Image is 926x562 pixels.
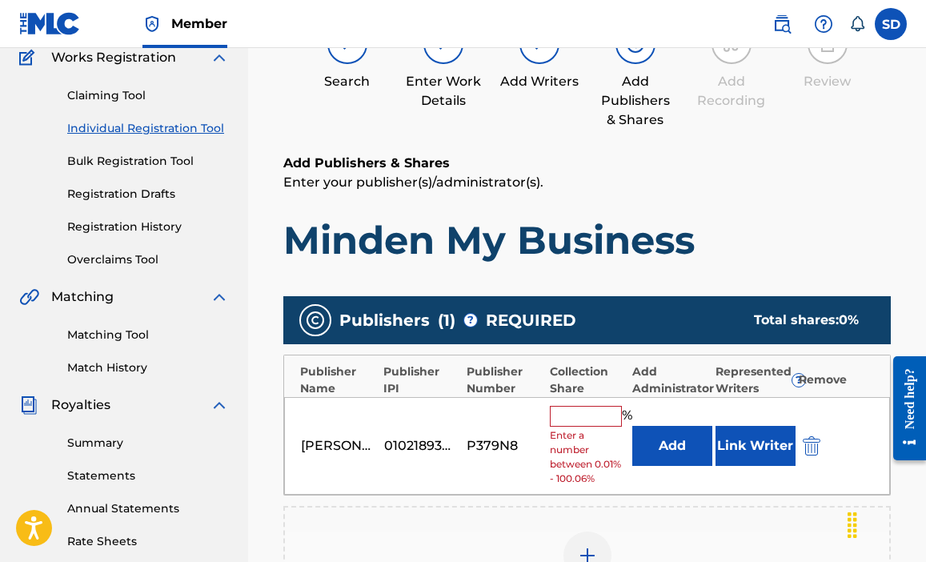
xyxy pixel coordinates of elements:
[486,308,576,332] span: REQUIRED
[464,314,477,327] span: ?
[622,406,636,427] span: %
[595,72,675,130] div: Add Publishers & Shares
[788,72,868,91] div: Review
[67,186,229,203] a: Registration Drafts
[67,87,229,104] a: Claiming Tool
[283,216,891,264] h1: Minden My Business
[799,371,874,388] div: Remove
[803,436,820,456] img: 12a2ab48e56ec057fbd8.svg
[632,363,708,397] div: Add Administrator
[716,363,791,397] div: Represented Writers
[839,312,859,327] span: 0 %
[307,72,387,91] div: Search
[716,426,796,466] button: Link Writer
[840,501,865,549] div: Drag
[142,14,162,34] img: Top Rightsholder
[67,153,229,170] a: Bulk Registration Tool
[67,251,229,268] a: Overclaims Tool
[210,395,229,415] img: expand
[51,395,110,415] span: Royalties
[283,154,891,173] h6: Add Publishers & Shares
[19,12,81,35] img: MLC Logo
[632,426,712,466] button: Add
[766,8,798,40] a: Public Search
[67,468,229,484] a: Statements
[875,8,907,40] div: User Menu
[438,308,455,332] span: ( 1 )
[814,14,833,34] img: help
[881,339,926,476] iframe: Resource Center
[67,359,229,376] a: Match History
[67,533,229,550] a: Rate Sheets
[849,16,865,32] div: Notifications
[467,363,542,397] div: Publisher Number
[403,72,483,110] div: Enter Work Details
[754,311,859,330] div: Total shares:
[19,395,38,415] img: Royalties
[67,435,229,452] a: Summary
[19,287,39,307] img: Matching
[550,363,625,397] div: Collection Share
[691,72,772,110] div: Add Recording
[808,8,840,40] div: Help
[67,327,229,343] a: Matching Tool
[283,173,891,192] p: Enter your publisher(s)/administrator(s).
[210,48,229,67] img: expand
[51,287,114,307] span: Matching
[300,363,375,397] div: Publisher Name
[67,500,229,517] a: Annual Statements
[171,14,227,33] span: Member
[846,485,926,562] iframe: Chat Widget
[550,428,625,486] span: Enter a number between 0.01% - 100.06%
[339,308,430,332] span: Publishers
[499,72,579,91] div: Add Writers
[792,374,805,387] span: ?
[772,14,792,34] img: search
[19,48,40,67] img: Works Registration
[383,363,459,397] div: Publisher IPI
[306,311,325,330] img: publishers
[67,219,229,235] a: Registration History
[51,48,176,67] span: Works Registration
[67,120,229,137] a: Individual Registration Tool
[210,287,229,307] img: expand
